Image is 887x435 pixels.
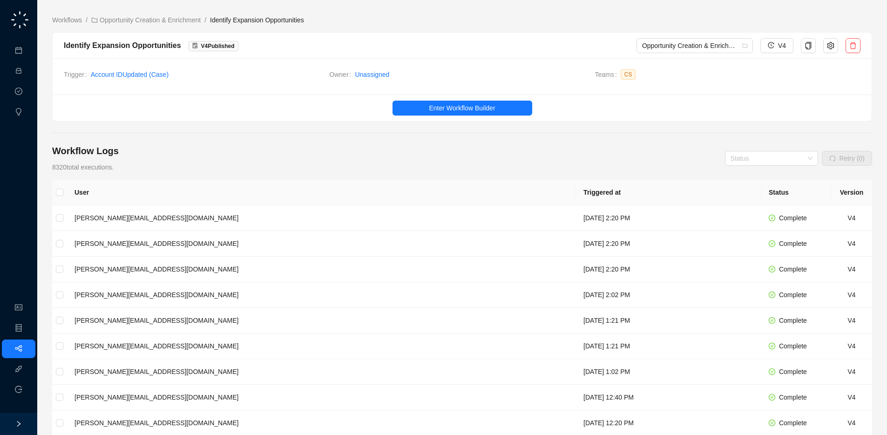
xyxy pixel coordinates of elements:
[779,317,807,324] span: Complete
[429,103,495,113] span: Enter Workflow Builder
[67,385,576,410] td: [PERSON_NAME][EMAIL_ADDRESS][DOMAIN_NAME]
[393,101,532,116] button: Enter Workflow Builder
[329,69,355,80] span: Owner
[642,39,747,53] span: Opportunity Creation & Enrichment
[595,69,621,83] span: Teams
[64,69,91,80] span: Trigger
[769,368,775,375] span: check-circle
[769,240,775,247] span: check-circle
[779,240,807,247] span: Complete
[769,215,775,221] span: check-circle
[52,144,119,157] h4: Workflow Logs
[67,282,576,308] td: [PERSON_NAME][EMAIL_ADDRESS][DOMAIN_NAME]
[831,205,872,231] td: V4
[50,15,84,25] a: Workflows
[827,42,834,49] span: setting
[67,180,576,205] th: User
[822,151,872,166] button: Retry (0)
[201,43,235,49] span: V 4 Published
[204,15,206,25] li: /
[192,43,198,48] span: file-done
[52,163,114,171] span: 8320 total executions.
[67,333,576,359] td: [PERSON_NAME][EMAIL_ADDRESS][DOMAIN_NAME]
[576,180,761,205] th: Triggered at
[779,394,807,401] span: Complete
[779,419,807,427] span: Complete
[768,42,774,48] span: history
[831,359,872,385] td: V4
[769,317,775,324] span: check-circle
[576,359,761,385] td: [DATE] 1:02 PM
[64,40,181,51] div: Identify Expansion Opportunities
[576,231,761,257] td: [DATE] 2:20 PM
[67,205,576,231] td: [PERSON_NAME][EMAIL_ADDRESS][DOMAIN_NAME]
[779,214,807,222] span: Complete
[86,15,88,25] li: /
[91,71,169,78] a: Account IDUpdated (Case)
[67,308,576,333] td: [PERSON_NAME][EMAIL_ADDRESS][DOMAIN_NAME]
[576,282,761,308] td: [DATE] 2:02 PM
[805,42,812,49] span: copy
[778,41,786,51] span: V4
[210,16,304,24] span: Identify Expansion Opportunities
[849,42,857,49] span: delete
[576,333,761,359] td: [DATE] 1:21 PM
[621,69,636,80] span: CS
[779,342,807,350] span: Complete
[769,420,775,426] span: check-circle
[576,385,761,410] td: [DATE] 12:40 PM
[67,359,576,385] td: [PERSON_NAME][EMAIL_ADDRESS][DOMAIN_NAME]
[761,180,831,205] th: Status
[53,101,872,116] a: Enter Workflow Builder
[355,69,389,80] a: Unassigned
[576,257,761,282] td: [DATE] 2:20 PM
[831,282,872,308] td: V4
[769,266,775,272] span: check-circle
[576,205,761,231] td: [DATE] 2:20 PM
[831,180,872,205] th: Version
[831,385,872,410] td: V4
[831,231,872,257] td: V4
[779,265,807,273] span: Complete
[9,9,30,30] img: logo-small-C4UdH2pc.png
[89,15,203,25] a: folder Opportunity Creation & Enrichment
[67,257,576,282] td: [PERSON_NAME][EMAIL_ADDRESS][DOMAIN_NAME]
[769,292,775,298] span: check-circle
[576,308,761,333] td: [DATE] 1:21 PM
[831,333,872,359] td: V4
[67,231,576,257] td: [PERSON_NAME][EMAIL_ADDRESS][DOMAIN_NAME]
[91,17,98,23] span: folder
[857,404,882,429] iframe: Open customer support
[769,343,775,349] span: check-circle
[831,308,872,333] td: V4
[779,368,807,375] span: Complete
[831,257,872,282] td: V4
[15,421,22,427] span: right
[779,291,807,299] span: Complete
[769,394,775,401] span: check-circle
[15,386,22,393] span: logout
[760,38,793,53] button: V4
